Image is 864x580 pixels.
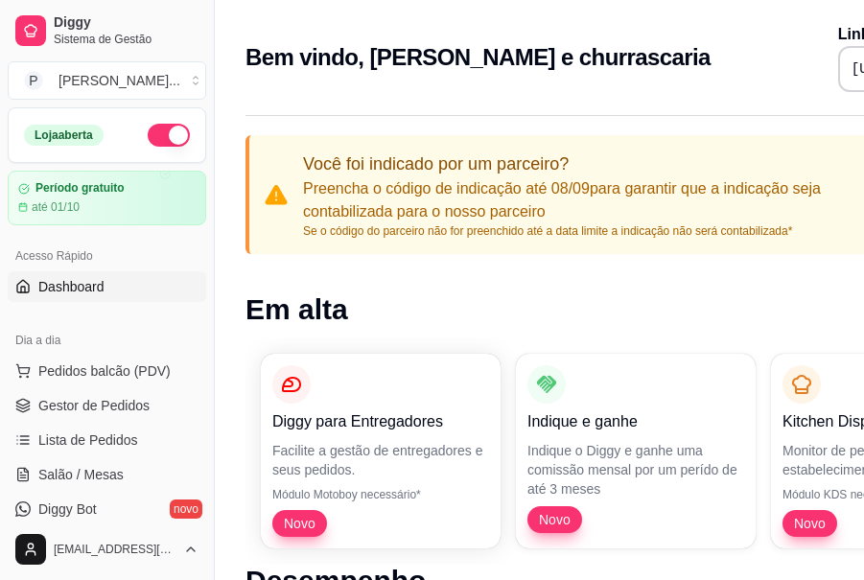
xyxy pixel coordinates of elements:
button: Alterar Status [148,124,190,147]
span: Novo [531,510,578,529]
button: Pedidos balcão (PDV) [8,356,206,386]
a: Lista de Pedidos [8,425,206,455]
article: até 01/10 [32,199,80,215]
span: Gestor de Pedidos [38,396,150,415]
p: Facilite a gestão de entregadores e seus pedidos. [272,441,489,479]
a: DiggySistema de Gestão [8,8,206,54]
span: [EMAIL_ADDRESS][DOMAIN_NAME] [54,542,175,557]
h2: Bem vindo, [PERSON_NAME] e churrascaria [245,42,711,73]
a: Salão / Mesas [8,459,206,490]
div: [PERSON_NAME] ... [58,71,180,90]
a: Período gratuitoaté 01/10 [8,171,206,225]
span: Novo [786,514,833,533]
button: Diggy para EntregadoresFacilite a gestão de entregadores e seus pedidos.Módulo Motoboy necessário... [261,354,501,548]
button: Select a team [8,61,206,100]
p: Indique o Diggy e ganhe uma comissão mensal por um perído de até 3 meses [527,441,744,499]
span: Diggy Bot [38,499,97,519]
span: Dashboard [38,277,105,296]
div: Acesso Rápido [8,241,206,271]
span: Pedidos balcão (PDV) [38,361,171,381]
p: Indique e ganhe [527,410,744,433]
p: Diggy para Entregadores [272,410,489,433]
p: Módulo Motoboy necessário* [272,487,489,502]
button: [EMAIL_ADDRESS][DOMAIN_NAME] [8,526,206,572]
div: Dia a dia [8,325,206,356]
button: Indique e ganheIndique o Diggy e ganhe uma comissão mensal por um perído de até 3 mesesNovo [516,354,756,548]
span: Lista de Pedidos [38,430,138,450]
span: Sistema de Gestão [54,32,198,47]
a: Dashboard [8,271,206,302]
article: Período gratuito [35,181,125,196]
a: Diggy Botnovo [8,494,206,524]
a: Gestor de Pedidos [8,390,206,421]
span: Salão / Mesas [38,465,124,484]
div: Loja aberta [24,125,104,146]
span: Diggy [54,14,198,32]
span: Novo [276,514,323,533]
span: P [24,71,43,90]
